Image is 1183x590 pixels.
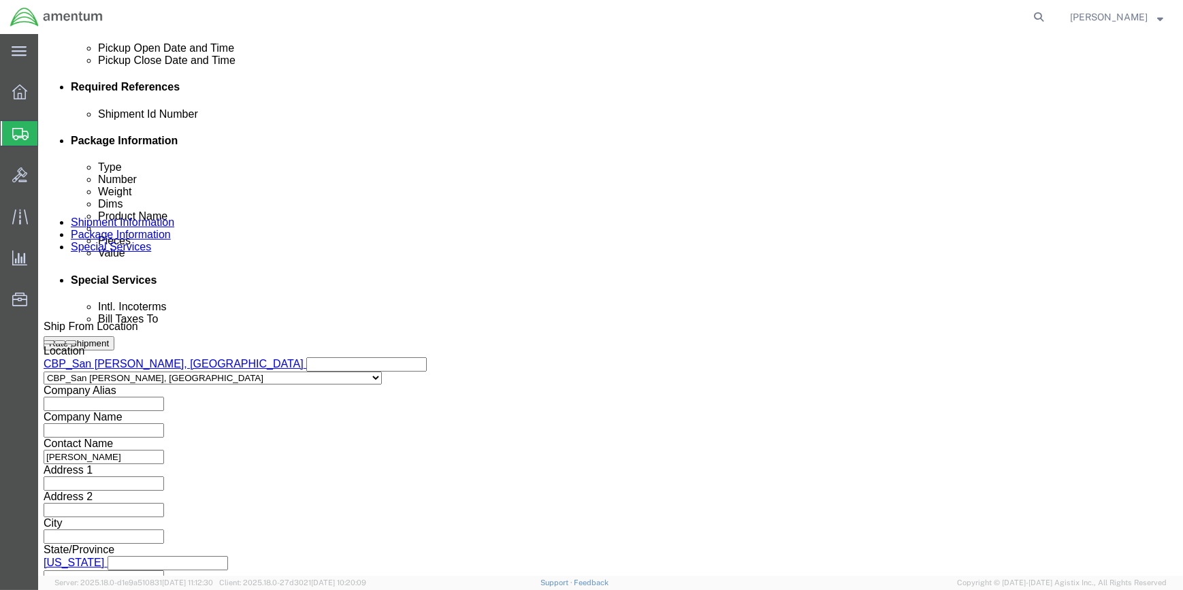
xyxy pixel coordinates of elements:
[957,577,1167,589] span: Copyright © [DATE]-[DATE] Agistix Inc., All Rights Reserved
[311,578,366,587] span: [DATE] 10:20:09
[38,34,1183,576] iframe: FS Legacy Container
[10,7,103,27] img: logo
[540,578,574,587] a: Support
[1070,10,1148,24] span: Donald Frederiksen
[219,578,366,587] span: Client: 2025.18.0-27d3021
[574,578,609,587] a: Feedback
[54,578,213,587] span: Server: 2025.18.0-d1e9a510831
[162,578,213,587] span: [DATE] 11:12:30
[1069,9,1164,25] button: [PERSON_NAME]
